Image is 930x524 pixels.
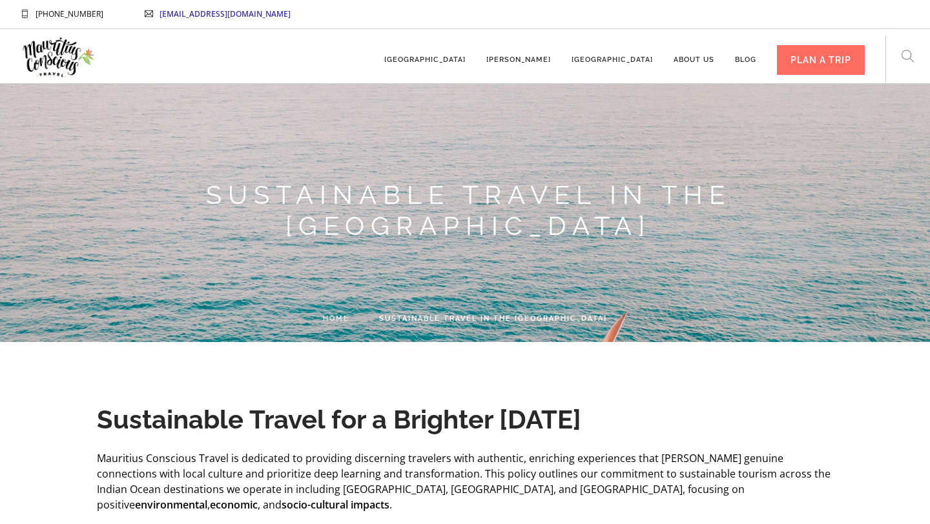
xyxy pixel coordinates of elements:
div: PLAN A TRIP [777,45,865,75]
a: Blog [735,36,756,72]
b: socio-cultural impacts [282,498,389,512]
a: [GEOGRAPHIC_DATA] [572,36,653,72]
span: [PHONE_NUMBER] [36,8,103,19]
span: Mauritius Conscious Travel is dedicated to providing discerning travelers with authentic, enrichi... [97,451,831,512]
h2: Sustainable Travel in the [GEOGRAPHIC_DATA] [97,179,840,241]
b: environmental [135,498,207,512]
a: About us [674,36,714,72]
li: Sustainable Travel in the [GEOGRAPHIC_DATA] [349,311,607,327]
a: Home [323,314,349,323]
img: Mauritius Conscious Travel [21,33,96,81]
a: [PERSON_NAME] [486,36,551,72]
a: [GEOGRAPHIC_DATA] [384,36,466,72]
span: , and [258,498,282,512]
b: economic [210,498,258,512]
span: . [389,498,392,512]
span: , [207,498,210,512]
a: [EMAIL_ADDRESS][DOMAIN_NAME] [160,8,291,19]
b: Sustainable Travel for a Brighter [DATE] [97,404,581,434]
a: PLAN A TRIP [777,36,865,72]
